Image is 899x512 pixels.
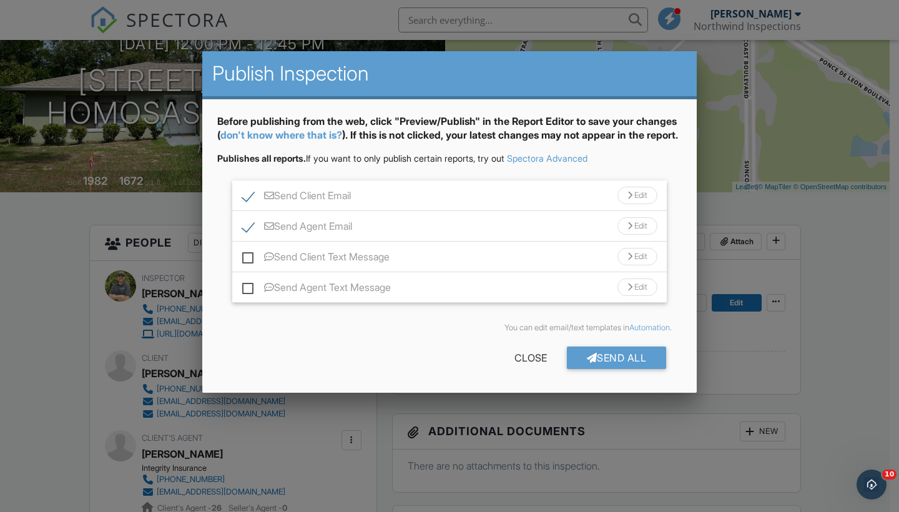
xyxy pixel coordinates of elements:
[217,153,306,164] strong: Publishes all reports.
[220,129,342,141] a: don't know where that is?
[242,220,352,236] label: Send Agent Email
[242,190,351,205] label: Send Client Email
[227,323,672,333] div: You can edit email/text templates in .
[242,282,391,297] label: Send Agent Text Message
[617,187,657,204] div: Edit
[494,347,567,369] div: Close
[507,153,587,164] a: Spectora Advanced
[617,248,657,265] div: Edit
[882,470,897,480] span: 10
[617,278,657,296] div: Edit
[217,153,504,164] span: If you want to only publish certain reports, try out
[212,61,687,86] h2: Publish Inspection
[242,251,390,267] label: Send Client Text Message
[617,217,657,235] div: Edit
[857,470,887,500] iframe: Intercom live chat
[567,347,667,369] div: Send All
[217,114,682,152] div: Before publishing from the web, click "Preview/Publish" in the Report Editor to save your changes...
[629,323,670,332] a: Automation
